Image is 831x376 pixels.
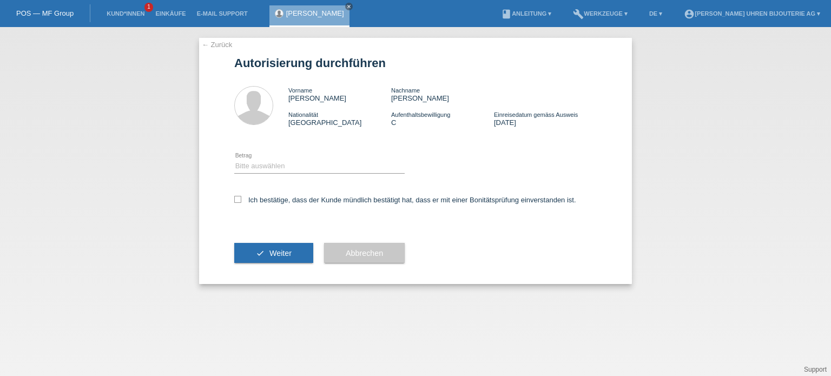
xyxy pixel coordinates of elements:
span: Weiter [269,249,292,258]
div: [PERSON_NAME] [288,86,391,102]
span: Nachname [391,87,420,94]
span: Nationalität [288,111,318,118]
span: 1 [144,3,153,12]
a: ← Zurück [202,41,232,49]
span: Aufenthaltsbewilligung [391,111,450,118]
label: Ich bestätige, dass der Kunde mündlich bestätigt hat, dass er mit einer Bonitätsprüfung einversta... [234,196,576,204]
h1: Autorisierung durchführen [234,56,597,70]
a: account_circle[PERSON_NAME] Uhren Bijouterie AG ▾ [678,10,826,17]
a: [PERSON_NAME] [286,9,344,17]
span: Einreisedatum gemäss Ausweis [494,111,578,118]
a: POS — MF Group [16,9,74,17]
span: Abbrechen [346,249,383,258]
a: DE ▾ [644,10,668,17]
a: buildWerkzeuge ▾ [568,10,633,17]
i: account_circle [684,9,695,19]
i: close [346,4,352,9]
div: C [391,110,494,127]
a: close [345,3,353,10]
i: book [501,9,512,19]
i: check [256,249,265,258]
a: E-Mail Support [192,10,253,17]
i: build [573,9,584,19]
div: [GEOGRAPHIC_DATA] [288,110,391,127]
button: Abbrechen [324,243,405,263]
a: Einkäufe [150,10,191,17]
span: Vorname [288,87,312,94]
a: Support [804,366,827,373]
a: Kund*innen [101,10,150,17]
button: check Weiter [234,243,313,263]
div: [PERSON_NAME] [391,86,494,102]
div: [DATE] [494,110,597,127]
a: bookAnleitung ▾ [496,10,557,17]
